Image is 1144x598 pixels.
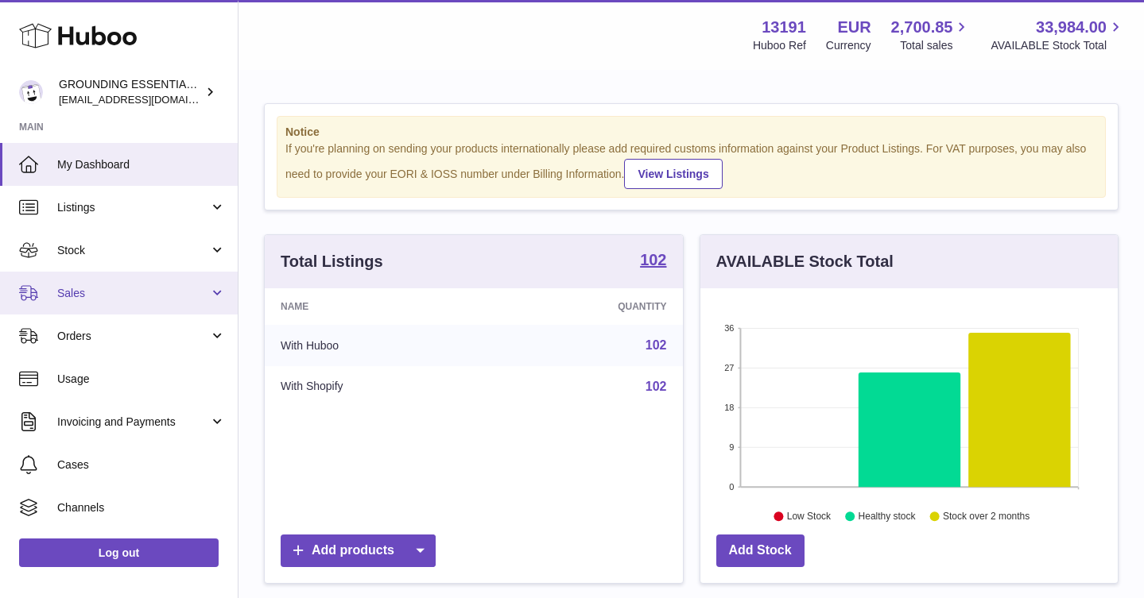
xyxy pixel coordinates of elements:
div: If you're planning on sending your products internationally please add required customs informati... [285,141,1097,189]
strong: Notice [285,125,1097,140]
a: 2,700.85 Total sales [891,17,971,53]
text: 27 [724,363,734,372]
span: Orders [57,329,209,344]
span: Cases [57,457,226,473]
div: Huboo Ref [753,38,806,53]
text: Low Stock [786,511,831,522]
h3: AVAILABLE Stock Total [716,251,894,272]
strong: 13191 [762,17,806,38]
span: Total sales [900,38,971,53]
span: Usage [57,372,226,387]
a: Add Stock [716,534,805,567]
span: Stock [57,243,209,258]
img: espenwkopperud@gmail.com [19,80,43,104]
strong: EUR [837,17,871,38]
span: Sales [57,286,209,301]
a: 102 [640,252,666,271]
div: Currency [826,38,871,53]
span: Listings [57,200,209,215]
strong: 102 [640,252,666,268]
span: 33,984.00 [1036,17,1107,38]
th: Name [265,288,490,325]
a: 33,984.00 AVAILABLE Stock Total [991,17,1125,53]
span: 2,700.85 [891,17,953,38]
text: 9 [729,442,734,452]
div: GROUNDING ESSENTIALS INTERNATIONAL SLU [59,77,202,107]
span: My Dashboard [57,157,226,172]
text: 36 [724,323,734,333]
h3: Total Listings [281,251,383,272]
a: 102 [646,338,667,352]
td: With Shopify [265,366,490,407]
text: Stock over 2 months [943,511,1030,522]
th: Quantity [490,288,682,325]
a: 102 [646,380,667,393]
text: 0 [729,482,734,492]
a: Add products [281,534,436,567]
td: With Huboo [265,325,490,366]
text: 18 [724,403,734,412]
span: AVAILABLE Stock Total [991,38,1125,53]
a: Log out [19,538,219,567]
text: Healthy stock [858,511,916,522]
span: Invoicing and Payments [57,415,209,430]
span: Channels [57,500,226,515]
a: View Listings [624,159,722,189]
span: [EMAIL_ADDRESS][DOMAIN_NAME] [59,93,234,106]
